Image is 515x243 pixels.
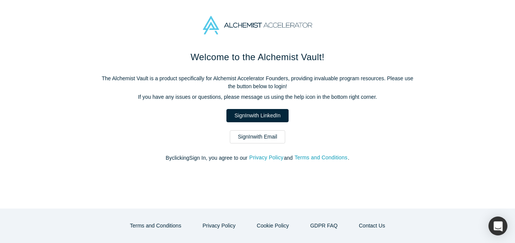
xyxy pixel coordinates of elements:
[351,219,393,232] button: Contact Us
[98,93,417,101] p: If you have any issues or questions, please message us using the help icon in the bottom right co...
[249,219,297,232] button: Cookie Policy
[294,153,348,162] button: Terms and Conditions
[230,130,285,143] a: SignInwith Email
[98,154,417,162] p: By clicking Sign In , you agree to our and .
[122,219,189,232] button: Terms and Conditions
[226,109,288,122] a: SignInwith LinkedIn
[302,219,345,232] a: GDPR FAQ
[203,16,312,34] img: Alchemist Accelerator Logo
[98,75,417,90] p: The Alchemist Vault is a product specifically for Alchemist Accelerator Founders, providing inval...
[195,219,243,232] button: Privacy Policy
[98,50,417,64] h1: Welcome to the Alchemist Vault!
[249,153,284,162] button: Privacy Policy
